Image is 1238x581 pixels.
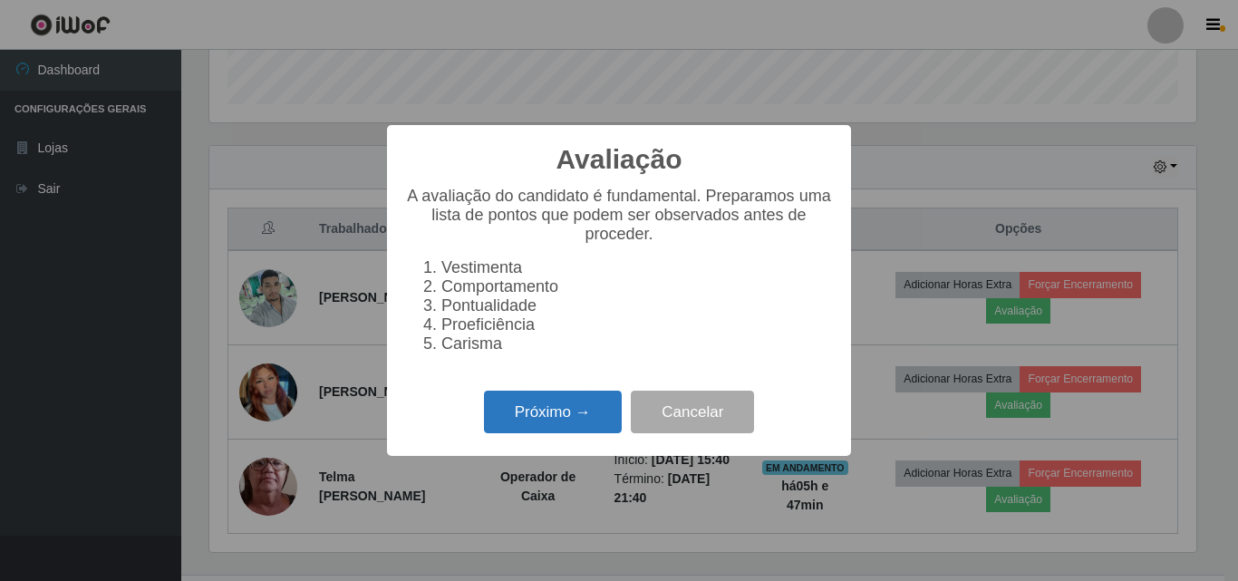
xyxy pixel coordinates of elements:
[441,258,833,277] li: Vestimenta
[441,277,833,296] li: Comportamento
[484,391,622,433] button: Próximo →
[441,296,833,315] li: Pontualidade
[441,315,833,334] li: Proeficiência
[405,187,833,244] p: A avaliação do candidato é fundamental. Preparamos uma lista de pontos que podem ser observados a...
[556,143,682,176] h2: Avaliação
[441,334,833,353] li: Carisma
[631,391,754,433] button: Cancelar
